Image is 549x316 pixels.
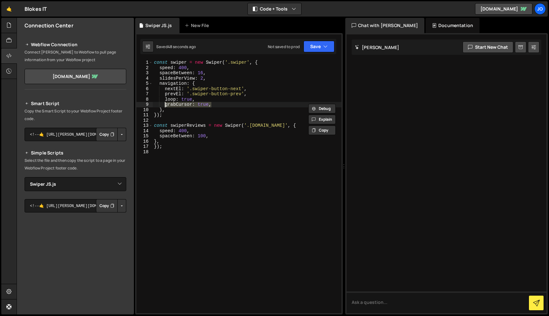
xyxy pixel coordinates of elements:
div: 17 [136,144,153,149]
a: 🤙 [1,1,17,17]
a: [DOMAIN_NAME] [25,69,126,84]
h2: Simple Scripts [25,149,126,157]
div: Documentation [426,18,479,33]
h2: Connection Center [25,22,73,29]
div: Swiper JS.js [145,22,172,29]
div: 48 seconds ago [168,44,196,49]
div: Not saved to prod [268,44,300,49]
div: Button group with nested dropdown [96,128,126,141]
a: Jo [534,3,546,15]
button: Copy [96,128,118,141]
div: 3 [136,70,153,76]
div: New File [185,22,211,29]
div: 6 [136,86,153,92]
textarea: <!--🤙 [URL][PERSON_NAME][DOMAIN_NAME]> <script>document.addEventListener("DOMContentLoaded", func... [25,199,126,212]
div: Button group with nested dropdown [96,199,126,212]
div: 14 [136,128,153,134]
a: [DOMAIN_NAME] [475,3,532,15]
div: Chat with [PERSON_NAME] [345,18,424,33]
textarea: <!--🤙 [URL][PERSON_NAME][DOMAIN_NAME]> <script>document.addEventListener("DOMContentLoaded", func... [25,128,126,141]
button: Copy [96,199,118,212]
p: Select the file and then copy the script to a page in your Webflow Project footer code. [25,157,126,172]
button: Save [304,41,334,52]
button: Copy [308,126,336,135]
div: 10 [136,107,153,113]
div: 9 [136,102,153,107]
iframe: YouTube video player [25,223,127,280]
div: 1 [136,60,153,65]
div: 2 [136,65,153,71]
div: 18 [136,149,153,155]
div: 5 [136,81,153,86]
div: 11 [136,112,153,118]
div: 16 [136,139,153,144]
button: Debug [308,104,336,113]
div: 7 [136,91,153,97]
div: 8 [136,97,153,102]
div: 13 [136,123,153,128]
div: 15 [136,133,153,139]
button: Start new chat [463,41,513,53]
h2: Webflow Connection [25,41,126,48]
h2: [PERSON_NAME] [355,44,399,50]
div: Blokes IT [25,5,47,13]
p: Copy the Smart Script to your Webflow Project footer code. [25,107,126,123]
button: Explain [308,115,336,124]
div: Saved [156,44,196,49]
p: Connect [PERSON_NAME] to Webflow to pull page information from your Webflow project [25,48,126,64]
div: 12 [136,118,153,123]
div: 4 [136,76,153,81]
button: Code + Tools [248,3,301,15]
h2: Smart Script [25,100,126,107]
